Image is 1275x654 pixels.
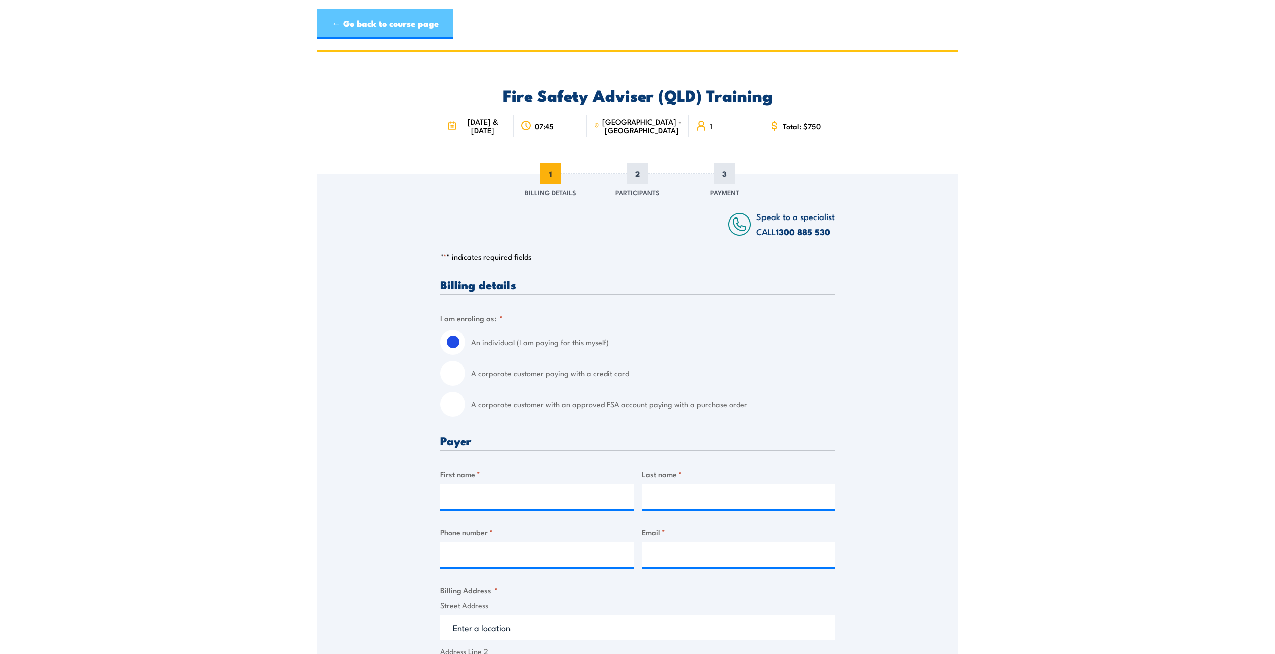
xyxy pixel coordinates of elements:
span: Participants [615,187,660,197]
label: Email [642,526,835,538]
label: First name [440,468,634,480]
span: Total: $750 [783,122,821,130]
label: Last name [642,468,835,480]
a: 1300 885 530 [776,225,830,238]
span: [DATE] & [DATE] [459,117,506,134]
span: Speak to a specialist CALL [756,210,835,238]
label: A corporate customer with an approved FSA account paying with a purchase order [471,392,835,417]
h3: Billing details [440,279,835,290]
span: 2 [627,163,648,184]
span: 3 [714,163,735,184]
h3: Payer [440,434,835,446]
input: Enter a location [440,615,835,640]
span: 07:45 [535,122,554,130]
label: Phone number [440,526,634,538]
span: 1 [710,122,712,130]
legend: I am enroling as: [440,312,503,324]
label: A corporate customer paying with a credit card [471,361,835,386]
span: [GEOGRAPHIC_DATA] - [GEOGRAPHIC_DATA] [602,117,682,134]
label: An individual (I am paying for this myself) [471,330,835,355]
span: 1 [540,163,561,184]
a: ← Go back to course page [317,9,453,39]
p: " " indicates required fields [440,252,835,262]
span: Billing Details [525,187,576,197]
label: Street Address [440,600,835,611]
h2: Fire Safety Adviser (QLD) Training [440,88,835,102]
span: Payment [710,187,739,197]
legend: Billing Address [440,584,498,596]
